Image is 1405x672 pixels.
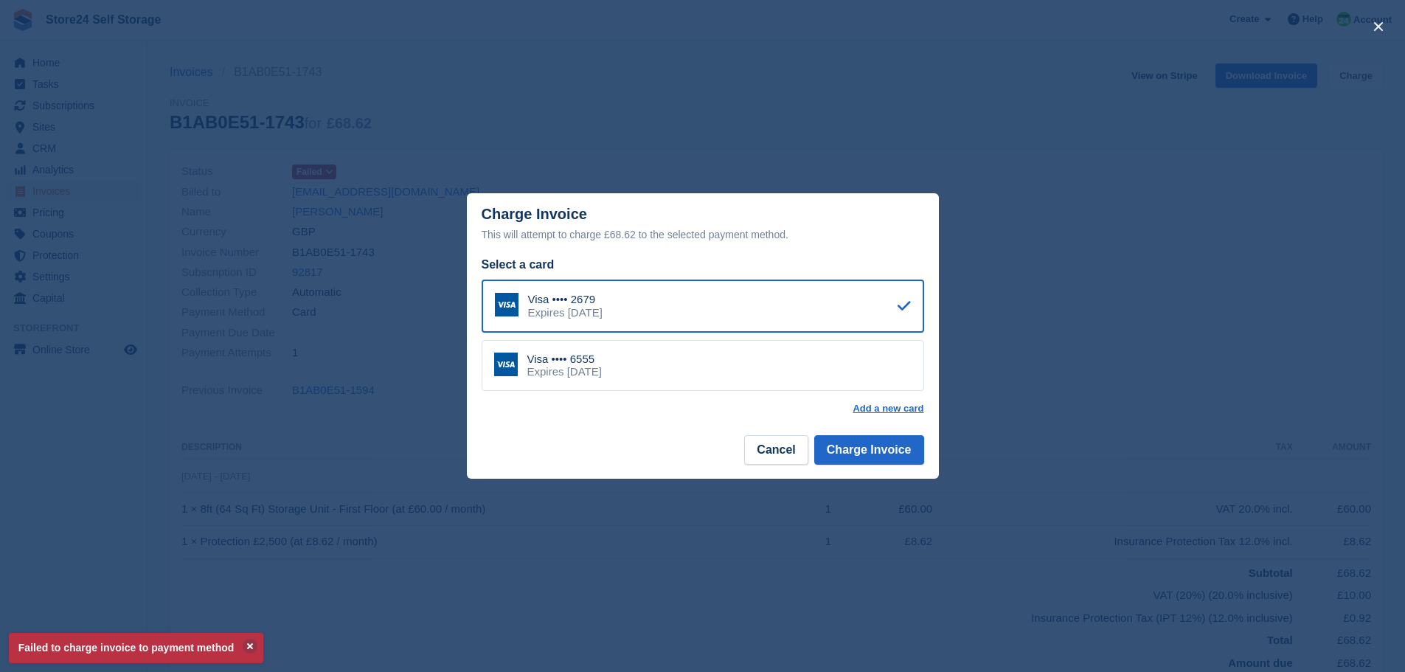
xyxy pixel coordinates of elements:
a: Add a new card [853,403,923,415]
div: Visa •••• 2679 [528,293,603,306]
div: Charge Invoice [482,206,924,243]
button: close [1367,15,1390,38]
div: Expires [DATE] [528,306,603,319]
img: Visa Logo [494,353,518,376]
div: Expires [DATE] [527,365,602,378]
div: This will attempt to charge £68.62 to the selected payment method. [482,226,924,243]
button: Cancel [744,435,808,465]
div: Select a card [482,256,924,274]
img: Visa Logo [495,293,518,316]
div: Visa •••• 6555 [527,353,602,366]
p: Failed to charge invoice to payment method [9,633,263,663]
button: Charge Invoice [814,435,924,465]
